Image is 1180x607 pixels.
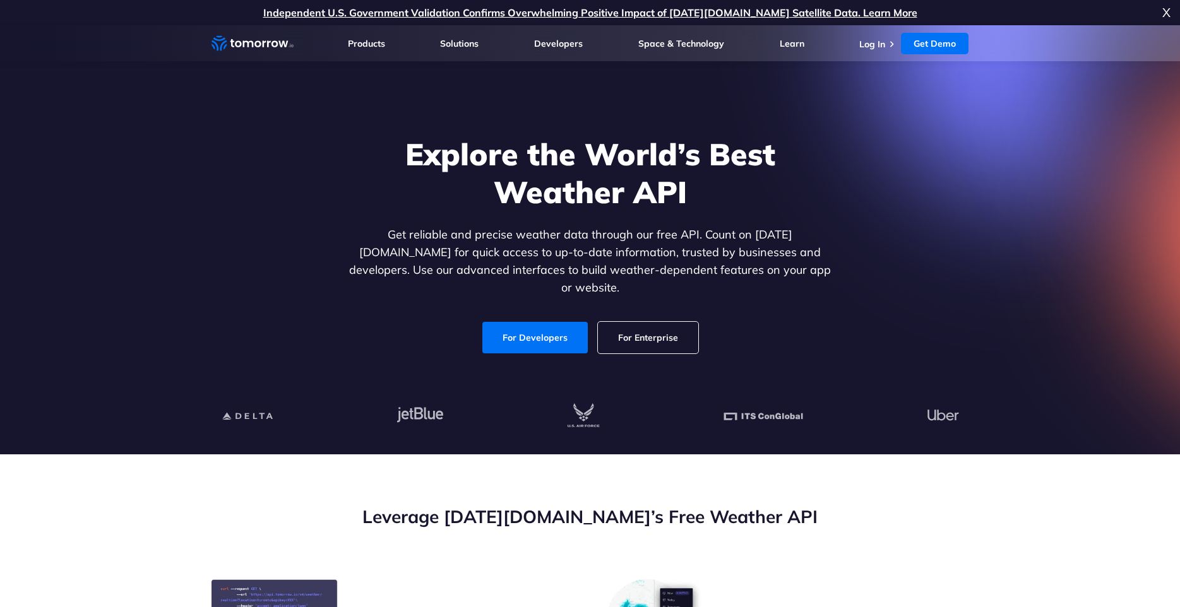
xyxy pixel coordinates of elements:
a: Get Demo [901,33,968,54]
h2: Leverage [DATE][DOMAIN_NAME]’s Free Weather API [212,505,969,529]
p: Get reliable and precise weather data through our free API. Count on [DATE][DOMAIN_NAME] for quic... [347,226,834,297]
a: Independent U.S. Government Validation Confirms Overwhelming Positive Impact of [DATE][DOMAIN_NAM... [263,6,917,19]
a: Developers [534,38,583,49]
a: For Enterprise [598,322,698,353]
a: For Developers [482,322,588,353]
a: Learn [780,38,804,49]
a: Products [348,38,385,49]
a: Home link [212,34,294,53]
a: Space & Technology [638,38,724,49]
a: Log In [859,38,885,50]
h1: Explore the World’s Best Weather API [347,135,834,211]
a: Solutions [440,38,479,49]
